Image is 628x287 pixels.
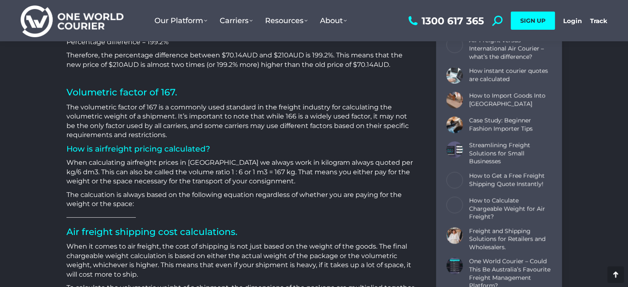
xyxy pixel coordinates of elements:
a: Post image [446,67,463,83]
span: Carriers [220,16,253,25]
a: Track [590,17,607,25]
a: How instant courier quotes are calculated [469,67,552,83]
a: Carriers [213,8,259,33]
a: About [314,8,353,33]
a: SIGN UP [511,12,555,30]
a: Streamlining Freight Solutions for Small Businesses [469,141,552,166]
p: The volumetric factor of 167 is a commonly used standard in the freight industry for calculating ... [66,103,415,140]
span: SIGN UP [520,17,545,24]
p: When it comes to air freight, the cost of shipping is not just based on the weight of the goods. ... [66,242,415,279]
h2: Air freight shipping cost calculations. [66,226,415,238]
h2: Volumetric factor of 167. [66,87,415,99]
span: Resources [265,16,308,25]
a: Resources [259,8,314,33]
a: Case Study: Beginner Fashion Importer Tips [469,116,552,133]
a: How to Import Goods Into [GEOGRAPHIC_DATA] [469,92,552,108]
p: Therefore, the percentage difference between $70.14AUD and $210AUD is 199.2%. This means that the... [66,51,415,69]
a: Post image [446,172,463,188]
span: Our Platform [154,16,207,25]
a: 1300 617 365 [406,16,484,26]
h3: How is airfreight pricing calculated? [66,144,415,154]
a: How to Calculate Chargeable Weight for Air Freight? [469,197,552,221]
a: Post image [446,141,463,158]
a: Post image [446,227,463,244]
a: Freight and Shipping Solutions for Retailers and Wholesalers. [469,227,552,251]
a: How to Get a Free Freight Shipping Quote Instantly! [469,172,552,188]
p: When calculating airfreight prices in [GEOGRAPHIC_DATA] we always work in kilogram always quoted ... [66,158,415,186]
a: Our Platform [148,8,213,33]
a: Login [563,17,582,25]
a: Air Freight versus International Air Courier – what’s the difference? [469,36,552,61]
p: ——————————– [66,213,415,222]
img: One World Courier [21,4,123,38]
a: Post image [446,197,463,213]
a: Post image [446,92,463,108]
span: About [320,16,347,25]
a: Post image [446,257,463,274]
a: Post image [446,116,463,133]
a: Post image [446,36,463,53]
p: The calcuation is always based on the following equation regardless of whether you are paying for... [66,190,415,209]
